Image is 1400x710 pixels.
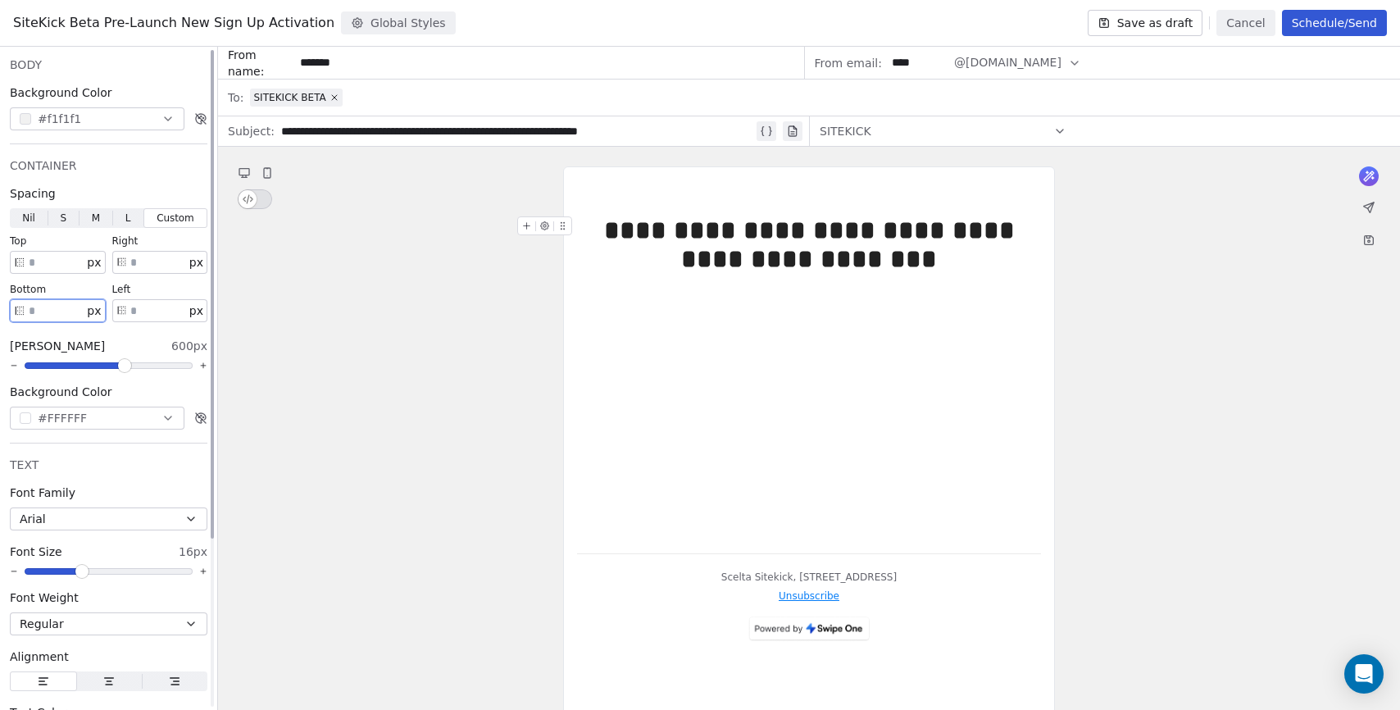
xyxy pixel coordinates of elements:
[10,234,106,248] div: top
[1216,10,1275,36] button: Cancel
[112,283,208,296] div: left
[10,457,207,473] div: TEXT
[112,234,208,248] div: right
[10,544,62,560] span: Font Size
[13,13,334,33] span: SiteKick Beta Pre-Launch New Sign Up Activation
[92,211,100,225] span: M
[815,55,882,71] span: From email:
[38,111,81,128] span: #f1f1f1
[1282,10,1387,36] button: Schedule/Send
[60,211,66,225] span: S
[87,254,101,271] span: px
[954,54,1061,71] span: @[DOMAIN_NAME]
[1088,10,1203,36] button: Save as draft
[10,185,56,202] span: Spacing
[10,384,112,400] span: Background Color
[10,84,112,101] span: Background Color
[125,211,131,225] span: L
[228,47,293,80] span: From name:
[228,89,243,106] span: To:
[10,407,184,430] button: #FFFFFF
[10,157,207,174] div: CONTAINER
[189,303,203,320] span: px
[171,338,207,354] span: 600px
[179,544,207,560] span: 16px
[38,410,87,427] span: #FFFFFF
[10,589,79,606] span: Font Weight
[10,107,184,130] button: #f1f1f1
[10,283,106,296] div: bottom
[87,303,101,320] span: px
[10,649,69,665] span: Alignment
[22,211,35,225] span: Nil
[253,91,325,104] span: SITEKICK BETA
[820,123,871,139] span: SITEKICK
[1344,654,1384,694] div: Open Intercom Messenger
[10,57,207,73] div: BODY
[189,254,203,271] span: px
[228,123,275,144] span: Subject:
[10,338,105,354] span: [PERSON_NAME]
[20,616,64,633] span: Regular
[20,511,46,527] span: Arial
[341,11,456,34] button: Global Styles
[10,485,75,501] span: Font Family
